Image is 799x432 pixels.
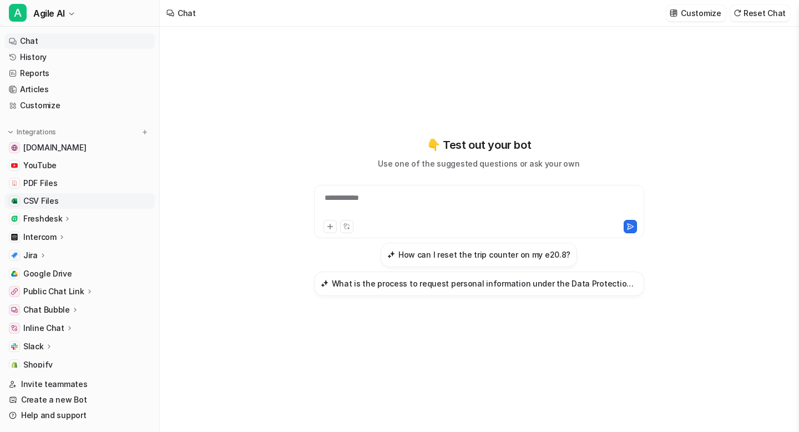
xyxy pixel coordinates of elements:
[23,250,38,261] p: Jira
[314,272,644,296] button: What is the process to request personal information under the Data Protection Act 1998?What is th...
[4,193,155,209] a: CSV FilesCSV Files
[7,128,14,136] img: expand menu
[23,178,57,189] span: PDF Files
[4,33,155,49] a: Chat
[730,5,790,21] button: Reset Chat
[23,304,70,315] p: Chat Bubble
[141,128,149,136] img: menu_add.svg
[17,128,56,137] p: Integrations
[11,325,18,331] img: Inline Chat
[11,307,18,313] img: Chat Bubble
[11,198,18,204] img: CSV Files
[11,144,18,151] img: www.estarli.co.uk
[178,7,196,19] div: Chat
[670,9,677,17] img: customize
[321,279,328,288] img: What is the process to request personal information under the Data Protection Act 1998?
[4,66,155,81] a: Reports
[427,137,531,153] p: 👇 Test out your bot
[398,249,570,260] h3: How can I reset the trip counter on my e20.8?
[666,5,725,21] button: Customize
[4,175,155,191] a: PDF FilesPDF Files
[11,215,18,222] img: Freshdesk
[11,288,18,295] img: Public Chat Link
[4,82,155,97] a: Articles
[4,98,155,113] a: Customize
[9,4,27,22] span: A
[11,234,18,240] img: Intercom
[23,232,57,243] p: Intercom
[4,376,155,392] a: Invite teammates
[11,270,18,277] img: Google Drive
[387,250,395,259] img: How can I reset the trip counter on my e20.8?
[378,158,579,169] p: Use one of the suggested questions or ask your own
[23,160,57,171] span: YouTube
[23,359,53,370] span: Shopify
[11,252,18,259] img: Jira
[4,357,155,373] a: ShopifyShopify
[11,343,18,350] img: Slack
[4,392,155,408] a: Create a new Bot
[4,127,59,138] button: Integrations
[23,341,44,352] p: Slack
[11,180,18,187] img: PDF Files
[23,195,58,207] span: CSV Files
[11,361,18,368] img: Shopify
[4,266,155,282] a: Google DriveGoogle Drive
[4,140,155,155] a: www.estarli.co.uk[DOMAIN_NAME]
[332,278,638,289] h3: What is the process to request personal information under the Data Protection Act 1998?
[4,408,155,423] a: Help and support
[23,286,84,297] p: Public Chat Link
[4,49,155,65] a: History
[33,6,65,21] span: Agile AI
[23,142,86,153] span: [DOMAIN_NAME]
[11,162,18,169] img: YouTube
[23,268,72,279] span: Google Drive
[734,9,741,17] img: reset
[23,213,62,224] p: Freshdesk
[23,323,64,334] p: Inline Chat
[381,243,577,267] button: How can I reset the trip counter on my e20.8?How can I reset the trip counter on my e20.8?
[681,7,721,19] p: Customize
[4,158,155,173] a: YouTubeYouTube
